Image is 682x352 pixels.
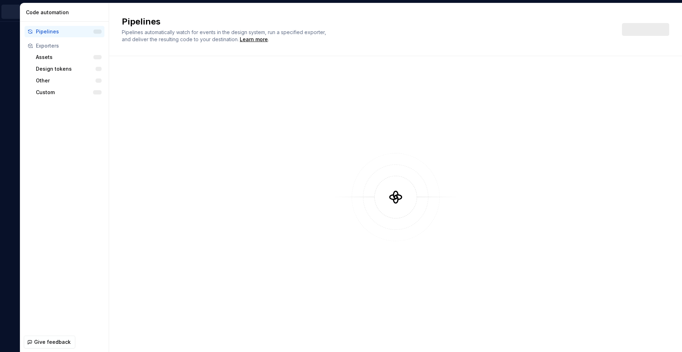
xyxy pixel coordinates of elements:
[25,26,104,37] button: Pipelines
[240,36,268,43] a: Learn more
[34,339,71,346] span: Give feedback
[36,77,96,84] div: Other
[24,336,75,348] button: Give feedback
[33,87,104,98] button: Custom
[33,52,104,63] button: Assets
[122,16,613,27] h2: Pipelines
[33,63,104,75] button: Design tokens
[36,65,96,72] div: Design tokens
[33,75,104,86] button: Other
[26,9,106,16] div: Code automation
[239,37,269,42] span: .
[36,54,93,61] div: Assets
[36,42,102,49] div: Exporters
[36,89,93,96] div: Custom
[122,29,328,42] span: Pipelines automatically watch for events in the design system, run a specified exporter, and deli...
[36,28,93,35] div: Pipelines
